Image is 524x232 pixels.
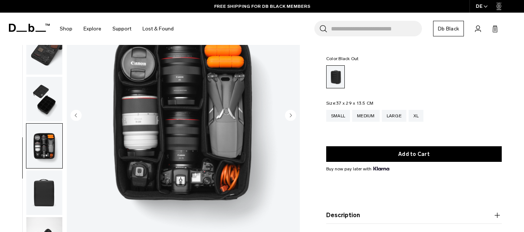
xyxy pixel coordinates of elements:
img: Ramverk Camera Insert M Black Out [26,30,62,75]
legend: Color: [326,56,359,61]
img: Ramverk Camera Insert M Black Out [26,124,62,168]
img: Ramverk Camera Insert M Black Out [26,170,62,215]
a: Medium [352,110,380,122]
a: Lost & Found [143,16,174,42]
a: Black Out [326,65,345,88]
button: Next slide [285,110,296,122]
a: XL [409,110,424,122]
nav: Main Navigation [54,13,179,45]
button: Add to Cart [326,146,502,162]
button: Ramverk Camera Insert M Black Out [26,123,63,169]
a: Explore [83,16,101,42]
button: Description [326,211,502,220]
legend: Size: [326,101,374,105]
a: Db Black [433,21,464,36]
span: 37 x 29 x 13.5 CM [336,101,373,106]
a: Small [326,110,350,122]
img: {"height" => 20, "alt" => "Klarna"} [373,167,389,170]
span: Buy now pay later with [326,166,389,172]
span: Black Out [338,56,358,61]
button: Previous slide [71,110,82,122]
button: Ramverk Camera Insert M Black Out [26,170,63,215]
img: Ramverk Camera Insert M Black Out [26,77,62,121]
a: Shop [60,16,72,42]
a: Large [382,110,406,122]
button: Ramverk Camera Insert M Black Out [26,30,63,75]
button: Ramverk Camera Insert M Black Out [26,76,63,122]
a: Support [112,16,131,42]
a: FREE SHIPPING FOR DB BLACK MEMBERS [214,3,310,10]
